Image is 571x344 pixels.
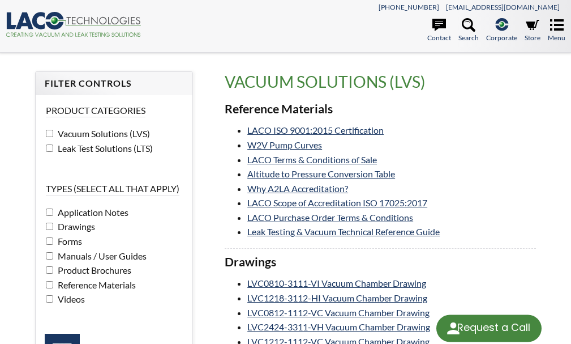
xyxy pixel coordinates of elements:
[55,265,131,275] span: Product Brochures
[548,18,565,43] a: Menu
[46,130,53,137] input: Vacuum Solutions (LVS)
[55,221,95,232] span: Drawings
[379,3,439,11] a: [PHONE_NUMBER]
[46,281,53,288] input: Reference Materials
[247,226,440,237] a: Leak Testing & Vacuum Technical Reference Guide
[55,207,128,218] span: Application Notes
[46,266,53,274] input: Product Brochures
[247,212,413,223] a: LACO Purchase Order Terms & Conditions
[446,3,560,11] a: [EMAIL_ADDRESS][DOMAIN_NAME]
[55,279,136,290] span: Reference Materials
[247,307,430,318] a: LVC0812-1112-VC Vacuum Chamber Drawing
[247,197,427,208] a: LACO Scope of Accreditation ISO 17025:2017
[458,18,479,43] a: Search
[247,168,395,179] a: Altitude to Pressure Conversion Table
[247,154,377,165] a: LACO Terms & Conditions of Sale
[247,139,322,150] a: W2V Pump Curves
[225,254,535,270] h3: Drawings
[55,128,150,139] span: Vacuum Solutions (LVS)
[46,223,53,230] input: Drawings
[45,78,183,90] h4: Filter Controls
[46,182,179,196] legend: Types (select all that apply)
[247,125,384,135] a: LACO ISO 9001:2015 Certification
[46,209,53,216] input: Application Notes
[486,32,517,43] span: Corporate
[55,236,82,247] span: Forms
[247,278,426,288] a: LVC0810-3111-VI Vacuum Chamber Drawing
[436,315,542,342] div: Request a Call
[247,292,427,303] a: LVC1218-3112-HI Vacuum Chamber Drawing
[247,321,430,332] a: LVC2424-3311-VH Vacuum Chamber Drawing
[444,319,462,337] img: round button
[55,143,153,154] span: Leak Test Solutions (LTS)
[225,101,535,117] h3: Reference Materials
[46,237,53,245] input: Forms
[55,250,147,261] span: Manuals / User Guides
[427,18,451,43] a: Contact
[46,295,53,303] input: Videos
[225,72,426,91] span: translation missing: en.product_groups.Vacuum Solutions (LVS)
[46,104,145,117] legend: Product Categories
[457,315,530,341] div: Request a Call
[46,252,53,260] input: Manuals / User Guides
[55,294,85,304] span: Videos
[525,18,540,43] a: Store
[46,145,53,152] input: Leak Test Solutions (LTS)
[247,183,348,194] a: Why A2LA Accreditation?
